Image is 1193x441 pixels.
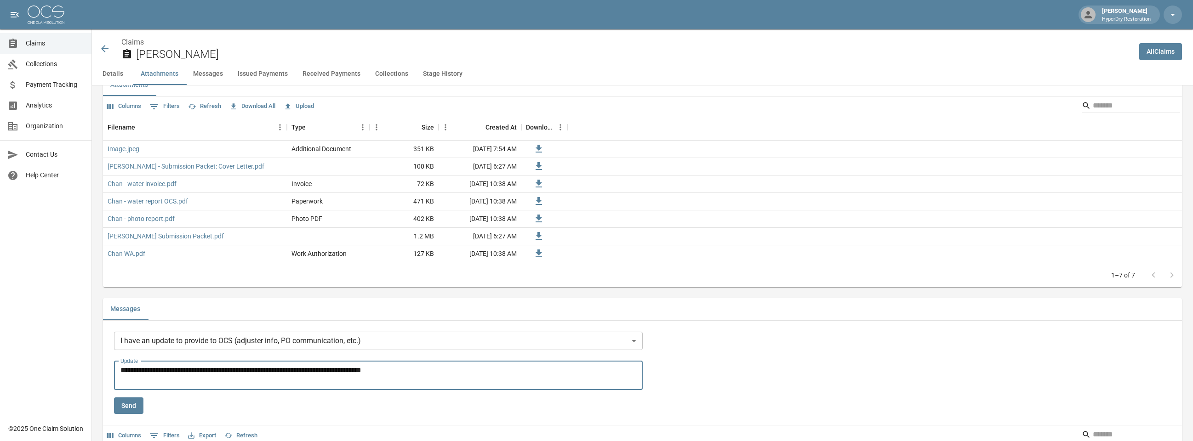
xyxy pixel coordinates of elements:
[291,114,306,140] div: Type
[227,99,278,113] button: Download All
[26,150,84,159] span: Contact Us
[230,63,295,85] button: Issued Payments
[1111,271,1135,280] p: 1–7 of 7
[422,114,434,140] div: Size
[439,245,521,263] div: [DATE] 10:38 AM
[26,101,84,110] span: Analytics
[108,232,224,241] a: [PERSON_NAME] Submission Packet.pdf
[370,175,439,193] div: 72 KB
[26,59,84,69] span: Collections
[108,144,139,153] a: Image.jpeg
[26,39,84,48] span: Claims
[273,120,287,134] button: Menu
[291,249,347,258] div: Work Authorization
[133,63,186,85] button: Attachments
[439,158,521,175] div: [DATE] 6:27 AM
[186,99,223,113] button: Refresh
[295,63,368,85] button: Received Payments
[120,357,138,365] label: Update
[291,197,323,206] div: Paperwork
[114,332,643,350] div: I have an update to provide to OCS (adjuster info, PO communication, etc.)
[1139,43,1182,60] a: AllClaims
[103,114,287,140] div: Filename
[370,228,439,245] div: 1.2 MB
[26,170,84,180] span: Help Center
[8,424,83,433] div: © 2025 One Claim Solution
[108,214,175,223] a: Chan - photo report.pdf
[108,179,177,188] a: Chan - water invoice.pdf
[370,141,439,158] div: 351 KB
[281,99,316,113] button: Upload
[136,48,1132,61] h2: [PERSON_NAME]
[103,298,148,320] button: Messages
[439,120,452,134] button: Menu
[370,245,439,263] div: 127 KB
[147,99,182,114] button: Show filters
[6,6,24,24] button: open drawer
[186,63,230,85] button: Messages
[439,193,521,210] div: [DATE] 10:38 AM
[291,144,351,153] div: Additional Document
[370,120,383,134] button: Menu
[370,114,439,140] div: Size
[92,63,133,85] button: Details
[108,249,145,258] a: Chan WA.pdf
[416,63,470,85] button: Stage History
[521,114,567,140] div: Download
[108,197,188,206] a: Chan - water report OCS.pdf
[114,397,143,414] button: Send
[108,162,264,171] a: [PERSON_NAME] - Submission Packet: Cover Letter.pdf
[26,121,84,131] span: Organization
[356,120,370,134] button: Menu
[1098,6,1154,23] div: [PERSON_NAME]
[370,193,439,210] div: 471 KB
[121,38,144,46] a: Claims
[92,63,1193,85] div: anchor tabs
[439,228,521,245] div: [DATE] 6:27 AM
[485,114,517,140] div: Created At
[370,210,439,228] div: 402 KB
[368,63,416,85] button: Collections
[554,120,567,134] button: Menu
[28,6,64,24] img: ocs-logo-white-transparent.png
[526,114,554,140] div: Download
[370,158,439,175] div: 100 KB
[1102,16,1151,23] p: HyperDry Restoration
[26,80,84,90] span: Payment Tracking
[1082,98,1180,115] div: Search
[121,37,1132,48] nav: breadcrumb
[291,214,322,223] div: Photo PDF
[439,210,521,228] div: [DATE] 10:38 AM
[108,114,135,140] div: Filename
[291,179,312,188] div: Invoice
[439,114,521,140] div: Created At
[105,99,143,113] button: Select columns
[103,298,1182,320] div: related-list tabs
[287,114,370,140] div: Type
[439,141,521,158] div: [DATE] 7:54 AM
[439,175,521,193] div: [DATE] 10:38 AM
